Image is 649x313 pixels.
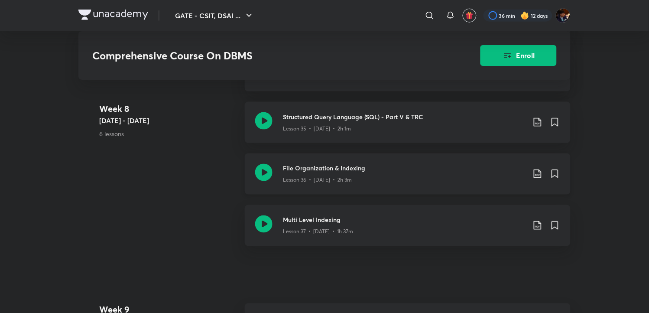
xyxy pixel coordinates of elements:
[283,164,526,173] h3: File Organization & Indexing
[99,115,238,125] h5: [DATE] - [DATE]
[245,205,571,257] a: Multi Level IndexingLesson 37 • [DATE] • 1h 37m
[521,11,529,20] img: streak
[92,49,432,62] h3: Comprehensive Course On DBMS
[283,112,526,121] h3: Structured Query Language (SQL) - Part V & TRC
[170,7,260,24] button: GATE - CSIT, DSAI ...
[78,10,148,20] img: Company Logo
[283,125,351,133] p: Lesson 35 • [DATE] • 2h 1m
[463,9,477,23] button: avatar
[245,153,571,205] a: File Organization & IndexingLesson 36 • [DATE] • 2h 3m
[466,12,474,20] img: avatar
[245,102,571,153] a: Structured Query Language (SQL) - Part V & TRCLesson 35 • [DATE] • 2h 1m
[283,228,353,236] p: Lesson 37 • [DATE] • 1h 37m
[99,129,238,138] p: 6 lessons
[283,215,526,225] h3: Multi Level Indexing
[283,176,352,184] p: Lesson 36 • [DATE] • 2h 3m
[480,45,557,66] button: Enroll
[78,10,148,22] a: Company Logo
[99,102,238,115] h4: Week 8
[556,8,571,23] img: Asmeet Gupta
